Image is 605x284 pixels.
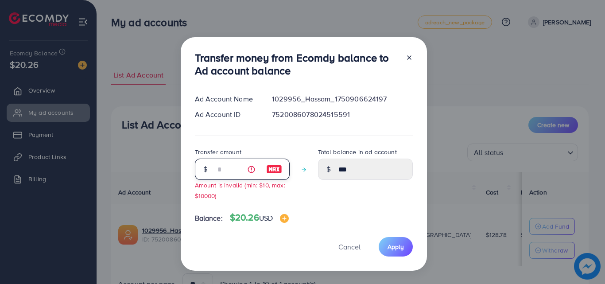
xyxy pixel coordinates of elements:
[327,237,372,256] button: Cancel
[195,51,399,77] h3: Transfer money from Ecomdy balance to Ad account balance
[195,213,223,223] span: Balance:
[338,242,361,252] span: Cancel
[266,164,282,175] img: image
[259,213,273,223] span: USD
[188,94,265,104] div: Ad Account Name
[280,214,289,223] img: image
[188,109,265,120] div: Ad Account ID
[195,148,241,156] label: Transfer amount
[265,94,419,104] div: 1029956_Hassam_1750906624197
[195,181,285,199] small: Amount is invalid (min: $10, max: $10000)
[379,237,413,256] button: Apply
[265,109,419,120] div: 7520086078024515591
[230,212,289,223] h4: $20.26
[318,148,397,156] label: Total balance in ad account
[388,242,404,251] span: Apply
